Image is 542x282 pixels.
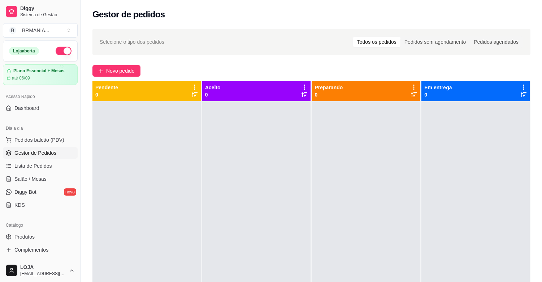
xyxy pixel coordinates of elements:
span: Produtos [14,233,35,240]
div: Pedidos agendados [470,37,523,47]
span: Sistema de Gestão [20,12,75,18]
p: 0 [315,91,343,98]
a: Plano Essencial + Mesasaté 06/09 [3,64,78,85]
span: B [9,27,16,34]
div: Loja aberta [9,47,39,55]
h2: Gestor de pedidos [92,9,165,20]
a: Produtos [3,231,78,243]
span: Diggy Bot [14,188,36,196]
a: Lista de Pedidos [3,160,78,172]
span: Complementos [14,246,48,253]
p: Aceito [205,84,221,91]
a: KDS [3,199,78,211]
button: Alterar Status [56,47,71,55]
button: Novo pedido [92,65,140,77]
button: Select a team [3,23,78,38]
span: Novo pedido [106,67,135,75]
article: Plano Essencial + Mesas [13,68,65,74]
button: Pedidos balcão (PDV) [3,134,78,146]
span: Gestor de Pedidos [14,149,56,157]
span: Selecione o tipo dos pedidos [100,38,164,46]
button: LOJA[EMAIL_ADDRESS][DOMAIN_NAME] [3,262,78,279]
div: BRMANIA ... [22,27,49,34]
p: 0 [95,91,118,98]
p: Preparando [315,84,343,91]
span: plus [98,68,103,73]
div: Todos os pedidos [353,37,400,47]
div: Dia a dia [3,123,78,134]
span: Salão / Mesas [14,175,47,183]
span: Lista de Pedidos [14,162,52,170]
p: Em entrega [424,84,452,91]
span: Dashboard [14,104,39,112]
a: Salão / Mesas [3,173,78,185]
span: KDS [14,201,25,209]
a: Gestor de Pedidos [3,147,78,159]
span: LOJA [20,264,66,271]
div: Catálogo [3,219,78,231]
a: Complementos [3,244,78,256]
p: 0 [205,91,221,98]
p: Pendente [95,84,118,91]
div: Acesso Rápido [3,91,78,102]
a: Diggy Botnovo [3,186,78,198]
span: Pedidos balcão (PDV) [14,136,64,144]
a: Dashboard [3,102,78,114]
div: Pedidos sem agendamento [400,37,470,47]
article: até 06/09 [12,75,30,81]
span: Diggy [20,5,75,12]
p: 0 [424,91,452,98]
a: DiggySistema de Gestão [3,3,78,20]
span: [EMAIL_ADDRESS][DOMAIN_NAME] [20,271,66,277]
